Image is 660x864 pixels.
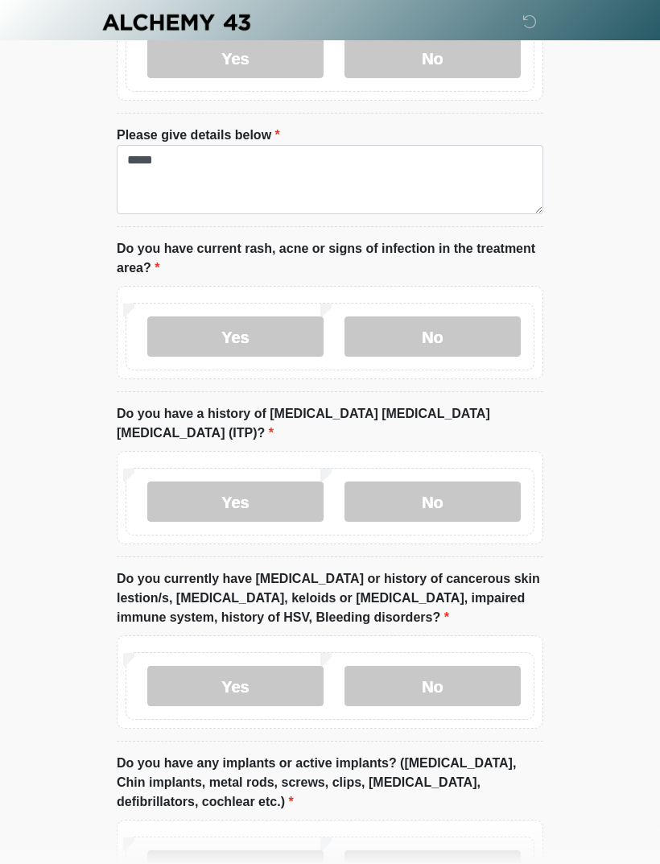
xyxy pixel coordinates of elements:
img: Alchemy 43 Logo [101,12,252,32]
label: Do you have a history of [MEDICAL_DATA] [MEDICAL_DATA] [MEDICAL_DATA] (ITP)? [117,404,543,443]
label: Yes [147,316,324,357]
label: Yes [147,482,324,522]
label: Yes [147,666,324,706]
label: Do you have any implants or active implants? ([MEDICAL_DATA], Chin implants, metal rods, screws, ... [117,754,543,812]
label: No [344,482,521,522]
label: Do you have current rash, acne or signs of infection in the treatment area? [117,239,543,278]
label: Yes [147,38,324,78]
label: Do you currently have [MEDICAL_DATA] or history of cancerous skin lestion/s, [MEDICAL_DATA], kelo... [117,569,543,627]
label: Please give details below [117,126,280,145]
label: No [344,666,521,706]
label: No [344,38,521,78]
label: No [344,316,521,357]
